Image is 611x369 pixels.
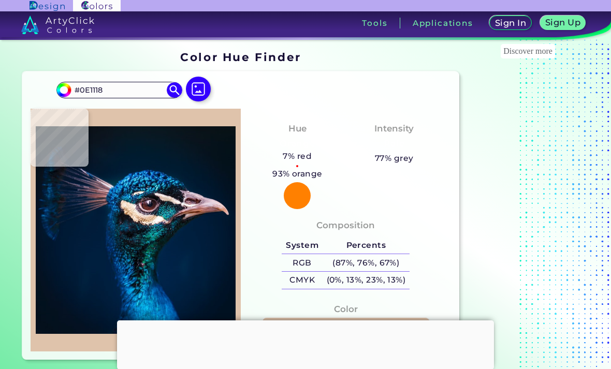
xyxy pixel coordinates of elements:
h3: Tools [362,19,387,27]
h4: Intensity [374,121,414,136]
h4: Composition [316,218,375,233]
h5: Sign Up [546,18,580,26]
h5: 7% red [279,150,316,163]
h5: 93% orange [268,167,326,181]
h5: 77% grey [375,152,414,165]
h3: Applications [413,19,473,27]
a: Sign In [490,16,531,30]
h5: CMYK [282,272,322,289]
h5: Percents [323,237,410,254]
h1: Color Hue Finder [180,49,301,65]
img: img_pavlin.jpg [36,114,236,346]
h4: Hue [288,121,307,136]
img: icon search [167,82,182,98]
img: icon picture [186,77,211,101]
img: ArtyClick Design logo [30,1,64,11]
h5: (0%, 13%, 23%, 13%) [323,272,410,289]
h3: Orange [275,138,319,150]
input: type color.. [71,83,167,97]
h5: System [282,237,322,254]
div: These are topics related to the article that might interest you [501,44,555,58]
iframe: Advertisement [117,320,494,367]
h5: Sign In [496,19,526,27]
h3: Pale [380,138,409,150]
a: Sign Up [541,16,585,30]
h5: RGB [282,254,322,271]
h4: Color [334,302,358,317]
img: logo_artyclick_colors_white.svg [21,16,94,34]
h5: (87%, 76%, 67%) [323,254,410,271]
